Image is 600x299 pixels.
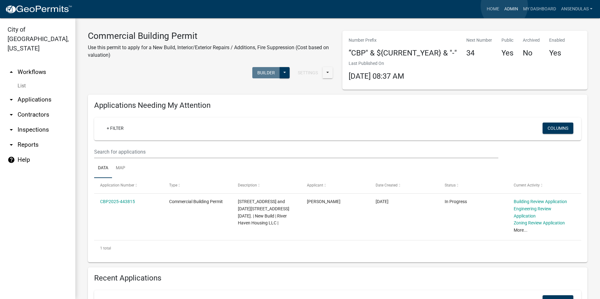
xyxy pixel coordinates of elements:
a: Building Review Application [514,199,567,204]
h3: Commercial Building Permit [88,31,333,41]
i: arrow_drop_down [8,141,15,149]
span: Current Activity [514,183,540,187]
a: Data [94,158,112,178]
span: [DATE] 08:37 AM [349,72,404,81]
i: arrow_drop_down [8,111,15,118]
p: Enabled [549,37,565,44]
p: Archived [523,37,540,44]
input: Search for applications [94,145,498,158]
a: Admin [502,3,521,15]
datatable-header-cell: Description [232,178,301,193]
datatable-header-cell: Type [163,178,232,193]
span: Dean Madagan [307,199,340,204]
p: Last Published On [349,60,404,67]
i: arrow_drop_down [8,96,15,103]
div: 1 total [94,240,581,256]
p: Public [501,37,513,44]
a: Map [112,158,129,178]
a: Zoning Review Application [514,220,565,225]
a: More... [514,228,528,233]
a: + Filter [102,123,129,134]
a: ansendulas [559,3,595,15]
datatable-header-cell: Application Number [94,178,163,193]
span: Commercial Building Permit [169,199,223,204]
h4: Yes [501,49,513,58]
h4: No [523,49,540,58]
p: Use this permit to apply for a New Build, Interior/Exterior Repairs / Additions, Fire Suppression... [88,44,333,59]
span: Application Number [100,183,134,187]
a: CBP2025-443815 [100,199,135,204]
button: Builder [252,67,280,78]
i: arrow_drop_up [8,68,15,76]
h4: 34 [466,49,492,58]
datatable-header-cell: Date Created [370,178,439,193]
span: 1800 North Highland Avenue and 1425-1625 Maplewood Drive. | New Build | River Haven Housing LLC | [238,199,289,225]
a: My Dashboard [521,3,559,15]
a: Home [484,3,502,15]
p: Next Number [466,37,492,44]
datatable-header-cell: Current Activity [507,178,576,193]
datatable-header-cell: Applicant [301,178,370,193]
h4: “CBP" & ${CURRENT_YEAR} & "-" [349,49,457,58]
span: Date Created [376,183,398,187]
span: Type [169,183,177,187]
h4: Yes [549,49,565,58]
datatable-header-cell: Status [439,178,508,193]
span: Applicant [307,183,323,187]
p: Number Prefix [349,37,457,44]
span: In Progress [445,199,467,204]
span: Status [445,183,456,187]
i: help [8,156,15,164]
button: Settings [293,67,323,78]
h4: Recent Applications [94,274,581,283]
h4: Applications Needing My Attention [94,101,581,110]
a: Engineering Review Application [514,206,551,218]
span: 07/01/2025 [376,199,388,204]
button: Columns [543,123,573,134]
span: Description [238,183,257,187]
i: arrow_drop_down [8,126,15,134]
